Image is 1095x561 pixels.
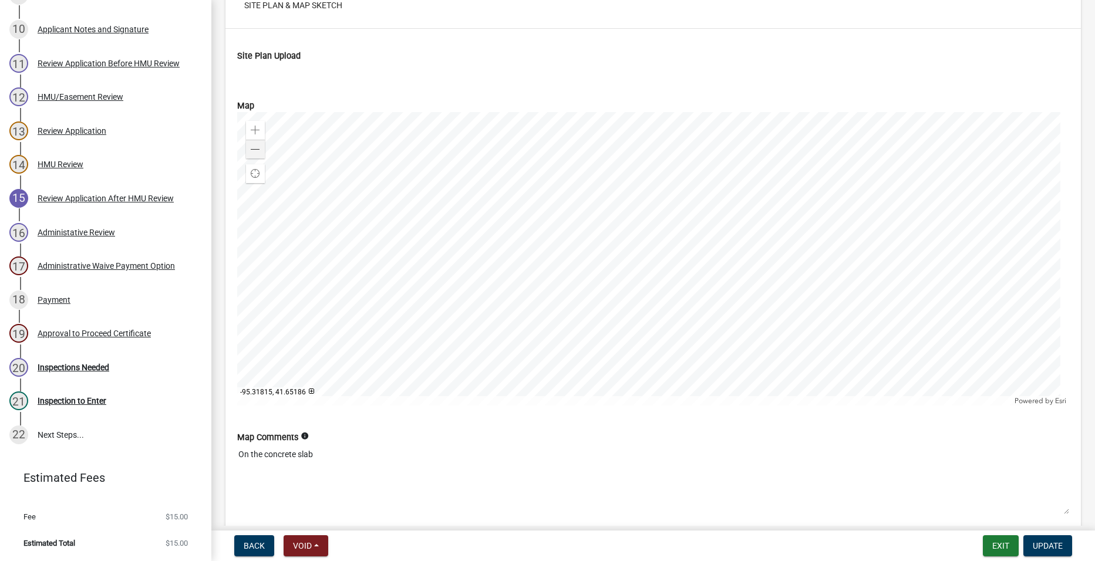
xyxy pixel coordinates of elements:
[38,25,149,33] div: Applicant Notes and Signature
[23,513,36,521] span: Fee
[1012,396,1069,405] div: Powered by
[1033,541,1063,550] span: Update
[284,535,328,556] button: Void
[237,444,1069,515] textarea: On the concrete slab
[9,189,28,208] div: 15
[9,425,28,444] div: 22
[38,194,174,202] div: Review Application After HMU Review
[9,290,28,309] div: 18
[9,223,28,242] div: 16
[9,391,28,410] div: 21
[293,541,312,550] span: Void
[1055,397,1066,405] a: Esri
[244,541,265,550] span: Back
[166,539,188,547] span: $15.00
[246,140,265,158] div: Zoom out
[237,52,301,60] label: Site Plan Upload
[301,432,309,440] i: info
[9,20,28,39] div: 10
[1023,535,1072,556] button: Update
[23,539,75,547] span: Estimated Total
[38,228,115,236] div: Administative Review
[246,164,265,183] div: Find my location
[38,296,70,304] div: Payment
[9,155,28,174] div: 14
[9,324,28,343] div: 19
[9,466,193,489] a: Estimated Fees
[38,397,106,405] div: Inspection to Enter
[237,102,254,110] label: Map
[9,54,28,73] div: 11
[9,87,28,106] div: 12
[246,121,265,140] div: Zoom in
[234,535,274,556] button: Back
[38,329,151,337] div: Approval to Proceed Certificate
[166,513,188,521] span: $15.00
[38,363,109,371] div: Inspections Needed
[237,434,298,442] label: Map Comments
[38,160,83,168] div: HMU Review
[9,121,28,140] div: 13
[983,535,1019,556] button: Exit
[38,262,175,270] div: Administrative Waive Payment Option
[38,127,106,135] div: Review Application
[9,256,28,275] div: 17
[38,59,180,67] div: Review Application Before HMU Review
[9,358,28,377] div: 20
[38,93,123,101] div: HMU/Easement Review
